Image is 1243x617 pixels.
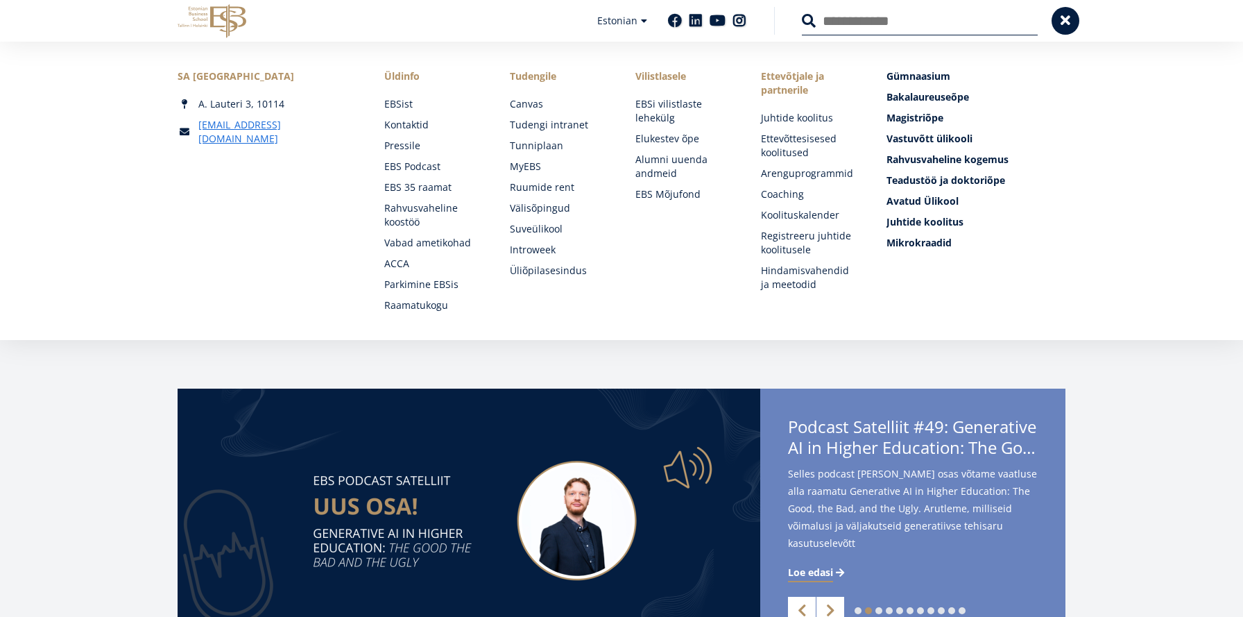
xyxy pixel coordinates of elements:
span: AI in Higher Education: The Good, the Bad, and the Ugly [788,437,1038,458]
a: 11 [959,607,966,614]
a: Vabad ametikohad [384,236,482,250]
a: Tunniplaan [510,139,608,153]
a: Alumni uuenda andmeid [635,153,733,180]
a: Kontaktid [384,118,482,132]
a: Registreeru juhtide koolitusele [761,229,859,257]
a: Magistriõpe [886,111,1065,125]
a: 7 [917,607,924,614]
span: Vilistlasele [635,69,733,83]
a: Avatud Ülikool [886,194,1065,208]
span: Ettevõtjale ja partnerile [761,69,859,97]
a: Mikrokraadid [886,236,1065,250]
a: Bakalaureuseõpe [886,90,1065,104]
div: SA [GEOGRAPHIC_DATA] [178,69,357,83]
a: EBSi vilistlaste lehekülg [635,97,733,125]
a: Gümnaasium [886,69,1065,83]
a: 5 [896,607,903,614]
a: MyEBS [510,160,608,174]
a: Introweek [510,243,608,257]
span: Loe edasi [788,566,833,580]
a: 10 [948,607,955,614]
a: Raamatukogu [384,298,482,312]
a: 9 [938,607,945,614]
a: Rahvusvaheline koostöö [384,201,482,229]
a: Linkedin [689,14,703,28]
a: 4 [886,607,893,614]
a: 8 [927,607,934,614]
span: Magistriõpe [886,111,943,124]
a: Ettevõttesisesed koolitused [761,132,859,160]
a: Facebook [668,14,682,28]
a: Tudengile [510,69,608,83]
a: 1 [855,607,861,614]
a: Canvas [510,97,608,111]
a: Juhtide koolitus [761,111,859,125]
a: Hindamisvahendid ja meetodid [761,264,859,291]
a: EBSist [384,97,482,111]
a: Elukestev õpe [635,132,733,146]
a: EBS Podcast [384,160,482,174]
a: EBS 35 raamat [384,180,482,194]
span: Avatud Ülikool [886,194,959,208]
a: 6 [907,607,914,614]
a: Loe edasi [788,566,847,580]
a: 3 [875,607,882,614]
a: Välisõpingud [510,201,608,215]
a: Arenguprogrammid [761,167,859,180]
a: Tudengi intranet [510,118,608,132]
a: Coaching [761,187,859,201]
span: Rahvusvaheline kogemus [886,153,1009,166]
a: Parkimine EBSis [384,278,482,291]
a: [EMAIL_ADDRESS][DOMAIN_NAME] [198,118,357,146]
a: Teadustöö ja doktoriõpe [886,174,1065,187]
a: ACCA [384,257,482,271]
div: A. Lauteri 3, 10114 [178,97,357,111]
span: Juhtide koolitus [886,215,963,228]
a: Pressile [384,139,482,153]
a: Suveülikool [510,222,608,236]
span: Gümnaasium [886,69,950,83]
span: Teadustöö ja doktoriõpe [886,174,1005,187]
a: Vastuvõtt ülikooli [886,132,1065,146]
a: Ruumide rent [510,180,608,194]
span: Üldinfo [384,69,482,83]
a: Koolituskalender [761,208,859,222]
a: Rahvusvaheline kogemus [886,153,1065,167]
span: Bakalaureuseõpe [886,90,969,103]
span: Podcast Satelliit #49: Generative [788,416,1038,462]
span: Vastuvõtt ülikooli [886,132,972,145]
span: Selles podcast [PERSON_NAME] osas võtame vaatluse alla raamatu Generative AI in Higher Education:... [788,465,1038,574]
a: Youtube [710,14,726,28]
a: 2 [865,607,872,614]
span: Mikrokraadid [886,236,952,249]
a: Üliõpilasesindus [510,264,608,278]
a: Juhtide koolitus [886,215,1065,229]
a: EBS Mõjufond [635,187,733,201]
a: Instagram [732,14,746,28]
